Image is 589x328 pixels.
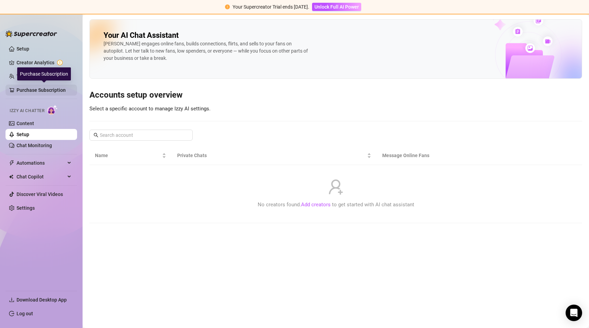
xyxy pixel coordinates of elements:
[566,305,582,321] div: Open Intercom Messenger
[17,67,71,80] div: Purchase Subscription
[89,90,582,101] h3: Accounts setup overview
[17,132,29,137] a: Setup
[475,8,582,78] img: ai-chatter-content-library-cLFOSyPT.png
[17,205,35,211] a: Settings
[104,31,179,40] h2: Your AI Chat Assistant
[172,146,377,165] th: Private Chats
[47,105,58,115] img: AI Chatter
[17,171,65,182] span: Chat Copilot
[312,4,361,10] a: Unlock Full AI Power
[377,146,514,165] th: Message Online Fans
[10,108,44,114] span: Izzy AI Chatter
[94,133,98,138] span: search
[233,4,309,10] span: Your Supercreator Trial ends [DATE].
[17,297,67,303] span: Download Desktop App
[17,121,34,126] a: Content
[9,174,13,179] img: Chat Copilot
[314,4,359,10] span: Unlock Full AI Power
[100,131,183,139] input: Search account
[89,106,211,112] span: Select a specific account to manage Izzy AI settings.
[258,201,414,209] span: No creators found. to get started with AI chat assistant
[17,311,33,316] a: Log out
[17,143,52,148] a: Chat Monitoring
[17,192,63,197] a: Discover Viral Videos
[17,74,50,79] a: Team Analytics
[9,297,14,303] span: download
[95,152,161,159] span: Name
[312,3,361,11] button: Unlock Full AI Power
[17,46,29,52] a: Setup
[17,57,72,68] a: Creator Analytics exclamation-circle
[328,179,344,195] span: user-add
[89,146,172,165] th: Name
[6,30,57,37] img: logo-BBDzfeDw.svg
[177,152,366,159] span: Private Chats
[301,201,331,208] a: Add creators
[225,4,230,9] span: exclamation-circle
[17,157,65,168] span: Automations
[17,85,72,96] a: Purchase Subscription
[104,40,310,62] div: [PERSON_NAME] engages online fans, builds connections, flirts, and sells to your fans on autopilo...
[9,160,14,166] span: thunderbolt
